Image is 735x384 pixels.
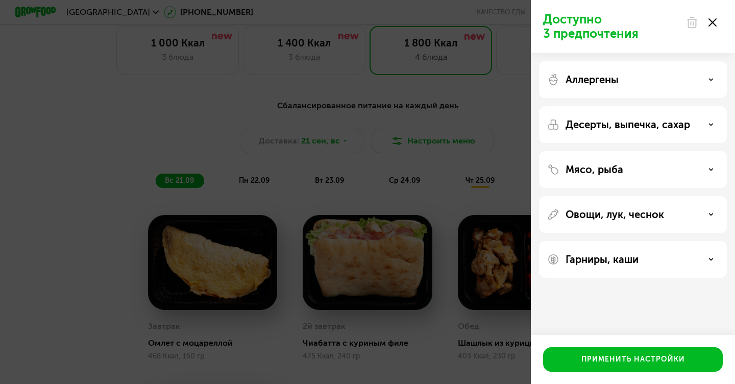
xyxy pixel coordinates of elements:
[566,253,639,266] p: Гарниры, каши
[566,208,664,221] p: Овощи, лук, чеснок
[543,347,723,372] button: Применить настройки
[566,74,619,86] p: Аллергены
[581,354,685,365] div: Применить настройки
[566,118,690,131] p: Десерты, выпечка, сахар
[566,163,623,176] p: Мясо, рыба
[543,12,680,41] p: Доступно 3 предпочтения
